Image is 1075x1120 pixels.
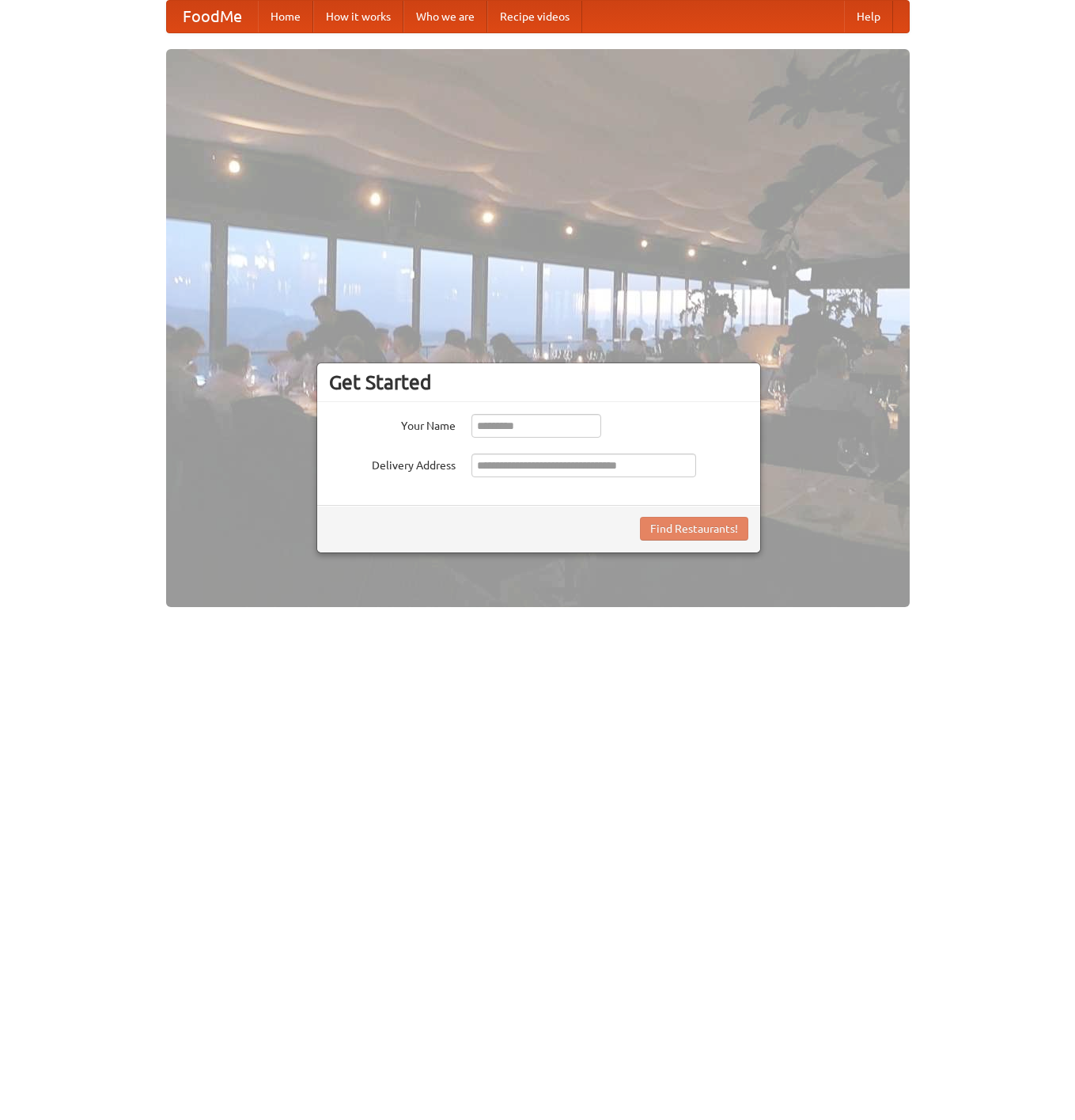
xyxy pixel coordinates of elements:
[487,1,582,32] a: Recipe videos
[258,1,313,32] a: Home
[640,517,748,541] button: Find Restaurants!
[329,414,456,434] label: Your Name
[844,1,893,32] a: Help
[403,1,487,32] a: Who we are
[167,1,258,32] a: FoodMe
[329,370,748,394] h3: Get Started
[329,454,456,473] label: Delivery Address
[313,1,403,32] a: How it works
